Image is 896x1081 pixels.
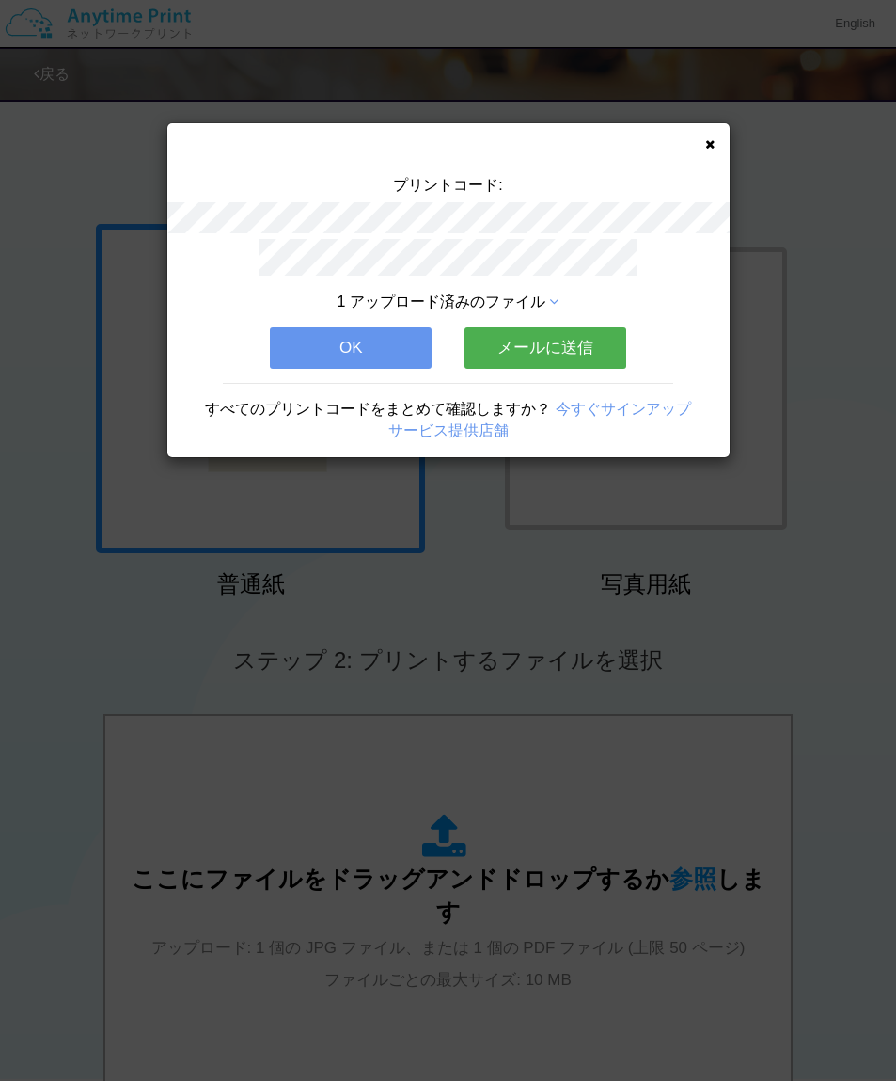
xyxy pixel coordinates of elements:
a: 今すぐサインアップ [556,401,691,417]
a: サービス提供店舗 [388,422,509,438]
button: メールに送信 [464,327,626,369]
span: すべてのプリントコードをまとめて確認しますか？ [205,401,551,417]
span: プリントコード: [393,177,502,193]
span: 1 アップロード済みのファイル [338,294,545,310]
button: OK [270,327,432,369]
